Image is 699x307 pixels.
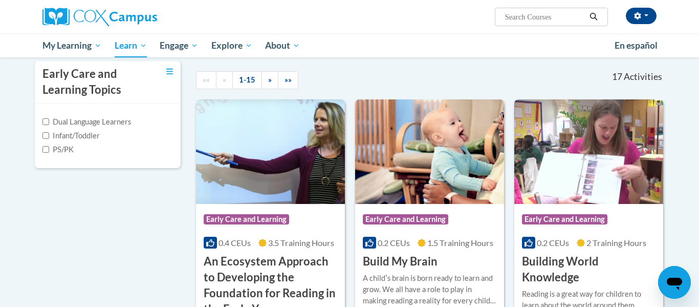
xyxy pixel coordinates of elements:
span: » [268,75,272,84]
span: Activities [624,71,662,83]
span: About [265,39,300,52]
label: Dual Language Learners [42,116,131,128]
span: «« [203,75,210,84]
iframe: Button to launch messaging window [658,266,691,299]
input: Checkbox for Options [42,132,49,139]
span: 0.2 CEUs [378,238,410,248]
span: »» [285,75,292,84]
div: Main menu [27,34,672,57]
h3: Build My Brain [363,254,438,270]
div: A childʹs brain is born ready to learn and grow. We all have a role to play in making reading a r... [363,273,496,306]
a: Cox Campus [42,8,237,26]
span: 17 [612,71,622,83]
label: PS/PK [42,144,74,155]
a: 1-15 [232,71,262,89]
img: Course Logo [196,99,345,204]
span: En español [615,40,658,51]
h3: Early Care and Learning Topics [42,66,140,98]
input: Checkbox for Options [42,146,49,153]
span: Engage [160,39,198,52]
label: Infant/Toddler [42,130,100,141]
a: About [259,34,307,57]
span: My Learning [42,39,101,52]
span: Explore [211,39,252,52]
img: Course Logo [355,99,504,204]
img: Course Logo [514,99,663,204]
span: Learn [115,39,147,52]
input: Search Courses [504,11,586,23]
input: Checkbox for Options [42,118,49,125]
span: Early Care and Learning [204,214,289,224]
a: Next [261,71,278,89]
a: Begining [196,71,216,89]
span: 2 Training Hours [586,238,646,248]
a: Learn [108,34,154,57]
a: Engage [153,34,205,57]
span: 3.5 Training Hours [268,238,334,248]
span: Early Care and Learning [522,214,607,224]
a: Explore [205,34,259,57]
span: 1.5 Training Hours [427,238,493,248]
h3: Building World Knowledge [522,254,656,285]
span: 0.4 CEUs [219,238,251,248]
img: Cox Campus [42,8,157,26]
span: Early Care and Learning [363,214,448,224]
span: 0.2 CEUs [537,238,569,248]
a: Toggle collapse [166,66,173,77]
a: End [278,71,298,89]
a: Previous [216,71,233,89]
a: En español [608,35,664,56]
a: My Learning [36,34,108,57]
span: « [223,75,226,84]
button: Account Settings [626,8,657,24]
button: Search [586,11,601,23]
